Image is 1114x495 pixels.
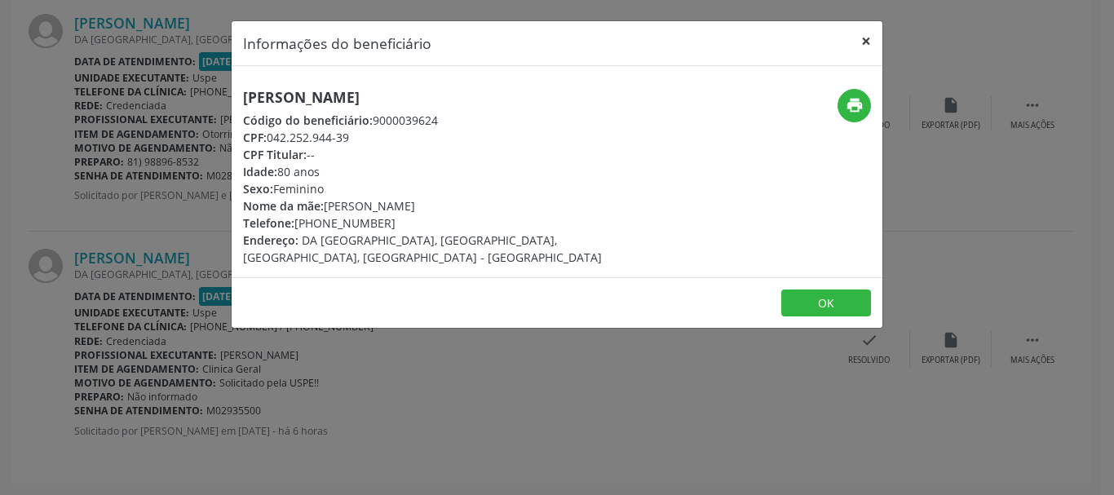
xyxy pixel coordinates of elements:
div: [PHONE_NUMBER] [243,214,654,232]
div: 042.252.944-39 [243,129,654,146]
div: [PERSON_NAME] [243,197,654,214]
button: print [838,89,871,122]
button: Close [850,21,882,61]
h5: Informações do beneficiário [243,33,431,54]
span: Nome da mãe: [243,198,324,214]
span: CPF Titular: [243,147,307,162]
button: OK [781,289,871,317]
span: Sexo: [243,181,273,197]
span: CPF: [243,130,267,145]
span: DA [GEOGRAPHIC_DATA], [GEOGRAPHIC_DATA], [GEOGRAPHIC_DATA], [GEOGRAPHIC_DATA] - [GEOGRAPHIC_DATA] [243,232,602,265]
span: Idade: [243,164,277,179]
div: -- [243,146,654,163]
span: Telefone: [243,215,294,231]
span: Código do beneficiário: [243,113,373,128]
span: Endereço: [243,232,298,248]
h5: [PERSON_NAME] [243,89,654,106]
div: 9000039624 [243,112,654,129]
div: Feminino [243,180,654,197]
i: print [846,96,864,114]
div: 80 anos [243,163,654,180]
